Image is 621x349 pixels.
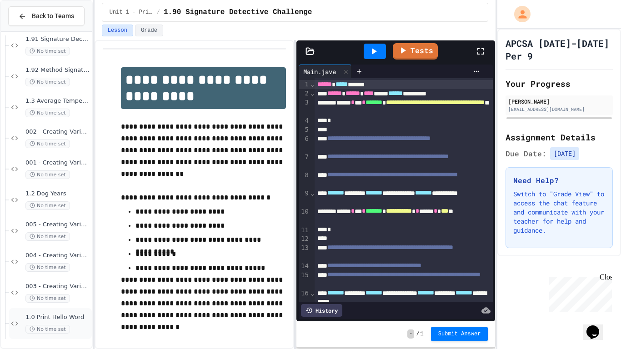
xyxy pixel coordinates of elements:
[4,4,63,58] div: Chat with us now!Close
[310,80,315,88] span: Fold line
[506,131,613,144] h2: Assignment Details
[157,9,160,16] span: /
[301,304,342,317] div: History
[25,314,90,321] span: 1.0 Print Hello Word
[299,171,310,189] div: 8
[550,147,579,160] span: [DATE]
[583,313,612,340] iframe: chat widget
[299,67,341,76] div: Main.java
[508,97,610,105] div: [PERSON_NAME]
[310,289,315,297] span: Fold line
[299,116,310,125] div: 4
[299,98,310,116] div: 3
[25,35,90,43] span: 1.91 Signature Decoder Challenge
[508,106,610,113] div: [EMAIL_ADDRESS][DOMAIN_NAME]
[25,263,70,272] span: No time set
[299,135,310,153] div: 6
[25,97,90,105] span: 1.3 Average Temperature
[8,6,85,26] button: Back to Teams
[416,330,419,338] span: /
[310,189,315,197] span: Fold line
[25,128,90,136] span: 002 - Creating Variables and Printing 2
[110,9,153,16] span: Unit 1 - Printing & Primitive Types
[135,25,163,36] button: Grade
[310,90,315,97] span: Fold line
[25,66,90,74] span: 1.92 Method Signature Repair
[299,207,310,225] div: 10
[299,189,310,207] div: 9
[431,327,488,341] button: Submit Answer
[25,221,90,229] span: 005 - Creating Variables and Printing 5
[299,80,310,89] div: 1
[299,244,310,262] div: 13
[546,273,612,312] iframe: chat widget
[299,65,352,78] div: Main.java
[25,294,70,303] span: No time set
[25,140,70,148] span: No time set
[299,125,310,135] div: 5
[299,234,310,244] div: 12
[25,232,70,241] span: No time set
[506,37,613,62] h1: APCSA [DATE]-[DATE] Per 9
[299,271,310,289] div: 15
[506,148,546,159] span: Due Date:
[393,43,438,60] a: Tests
[299,262,310,271] div: 14
[513,189,605,235] p: Switch to "Grade View" to access the chat feature and communicate with your teacher for help and ...
[505,4,533,25] div: My Account
[299,89,310,98] div: 2
[438,330,481,338] span: Submit Answer
[25,325,70,334] span: No time set
[299,289,310,307] div: 16
[25,252,90,259] span: 004 - Creating Variables and Printing 4
[513,175,605,186] h3: Need Help?
[25,283,90,290] span: 003 - Creating Variables and Printing 3
[25,159,90,167] span: 001 - Creating Variables and Printing 1
[407,329,414,339] span: -
[299,153,310,171] div: 7
[25,190,90,198] span: 1.2 Dog Years
[421,330,424,338] span: 1
[32,11,74,21] span: Back to Teams
[25,78,70,86] span: No time set
[25,201,70,210] span: No time set
[25,47,70,55] span: No time set
[102,25,133,36] button: Lesson
[164,7,312,18] span: 1.90 Signature Detective Challenge
[25,109,70,117] span: No time set
[506,77,613,90] h2: Your Progress
[25,170,70,179] span: No time set
[299,226,310,235] div: 11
